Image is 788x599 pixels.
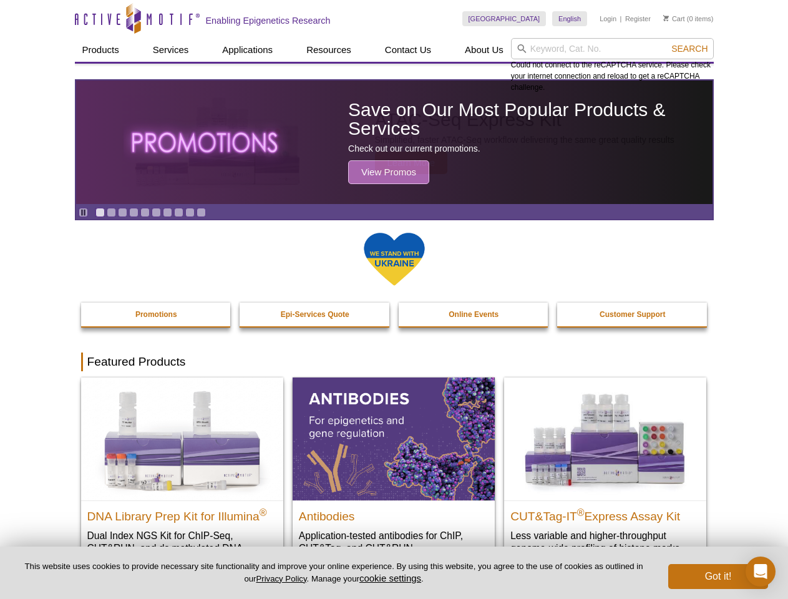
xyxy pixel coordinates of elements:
[281,310,349,319] strong: Epi-Services Quote
[668,43,711,54] button: Search
[81,303,232,326] a: Promotions
[185,208,195,217] a: Go to slide 9
[375,152,448,174] span: Learn More
[625,14,651,23] a: Register
[504,377,706,567] a: CUT&Tag-IT® Express Assay Kit CUT&Tag-IT®Express Assay Kit Less variable and higher-throughput ge...
[260,507,267,517] sup: ®
[140,208,150,217] a: Go to slide 5
[663,11,714,26] li: (0 items)
[375,134,674,145] p: Simplified, faster ATAC-Seq workflow delivering the same great quality results
[81,353,708,371] h2: Featured Products
[299,504,489,523] h2: Antibodies
[75,38,127,62] a: Products
[81,377,283,579] a: DNA Library Prep Kit for Illumina DNA Library Prep Kit for Illumina® Dual Index NGS Kit for ChIP-...
[557,303,708,326] a: Customer Support
[256,574,306,583] a: Privacy Policy
[510,529,700,555] p: Less variable and higher-throughput genome-wide profiling of histone marks​.
[174,208,183,217] a: Go to slide 8
[145,38,197,62] a: Services
[129,208,139,217] a: Go to slide 4
[577,507,585,517] sup: ®
[20,561,648,585] p: This website uses cookies to provide necessary site functionality and improve your online experie...
[79,208,88,217] a: Toggle autoplay
[377,38,439,62] a: Contact Us
[206,15,331,26] h2: Enabling Epigenetics Research
[552,11,587,26] a: English
[87,529,277,567] p: Dual Index NGS Kit for ChIP-Seq, CUT&RUN, and ds methylated DNA assays.
[457,38,511,62] a: About Us
[118,208,127,217] a: Go to slide 3
[620,11,622,26] li: |
[600,310,665,319] strong: Customer Support
[76,80,713,204] article: ATAC-Seq Express Kit
[375,110,674,129] h2: ATAC-Seq Express Kit
[293,377,495,567] a: All Antibodies Antibodies Application-tested antibodies for ChIP, CUT&Tag, and CUT&RUN.
[511,38,714,59] input: Keyword, Cat. No.
[240,303,391,326] a: Epi-Services Quote
[135,310,177,319] strong: Promotions
[116,95,322,190] img: ATAC-Seq Express Kit
[600,14,616,23] a: Login
[76,80,713,204] a: ATAC-Seq Express Kit ATAC-Seq Express Kit Simplified, faster ATAC-Seq workflow delivering the sam...
[215,38,280,62] a: Applications
[293,377,495,500] img: All Antibodies
[87,504,277,523] h2: DNA Library Prep Kit for Illumina
[746,557,776,587] div: Open Intercom Messenger
[668,564,768,589] button: Got it!
[107,208,116,217] a: Go to slide 2
[359,573,421,583] button: cookie settings
[163,208,172,217] a: Go to slide 7
[81,377,283,500] img: DNA Library Prep Kit for Illumina
[671,44,708,54] span: Search
[663,15,669,21] img: Your Cart
[399,303,550,326] a: Online Events
[95,208,105,217] a: Go to slide 1
[299,529,489,555] p: Application-tested antibodies for ChIP, CUT&Tag, and CUT&RUN.
[504,377,706,500] img: CUT&Tag-IT® Express Assay Kit
[511,38,714,93] div: Could not connect to the reCAPTCHA service. Please check your internet connection and reload to g...
[299,38,359,62] a: Resources
[449,310,499,319] strong: Online Events
[197,208,206,217] a: Go to slide 10
[663,14,685,23] a: Cart
[152,208,161,217] a: Go to slide 6
[510,504,700,523] h2: CUT&Tag-IT Express Assay Kit
[363,231,426,287] img: We Stand With Ukraine
[462,11,547,26] a: [GEOGRAPHIC_DATA]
